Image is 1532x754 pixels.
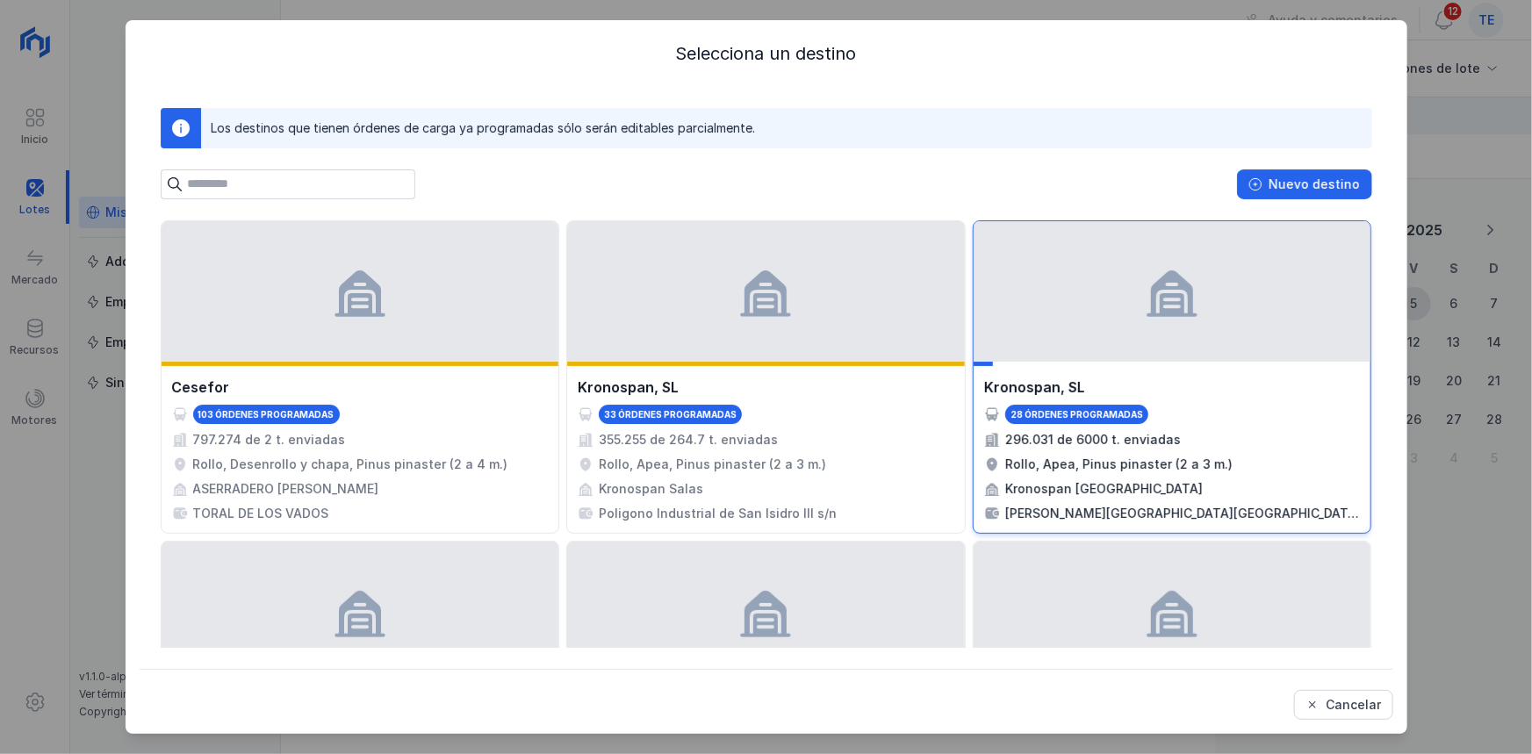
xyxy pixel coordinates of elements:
div: Los destinos que tienen órdenes de carga ya programadas sólo serán editables parcialmente. [212,119,756,137]
div: Rollo, Desenrollo y chapa, Pinus pinaster (2 a 4 m.) [193,456,508,473]
div: 296.031 de 6000 t. enviadas [1005,431,1181,449]
div: 103 órdenes programadas [198,408,334,420]
div: Nuevo destino [1269,176,1361,193]
div: Cesefor [172,377,230,398]
div: Cancelar [1327,696,1382,714]
div: Kronospan, SL [984,377,1085,398]
button: Nuevo destino [1237,169,1372,199]
button: Cancelar [1294,690,1393,720]
div: Poligono Industrial de San Isidro III s/n [599,505,837,522]
div: Kronospan, SL [578,377,679,398]
div: 355.255 de 264.7 t. enviadas [599,431,778,449]
div: Rollo, Apea, Pinus pinaster (2 a 3 m.) [1005,456,1233,473]
div: 33 órdenes programadas [604,408,737,420]
div: Kronospan Salas [599,480,703,498]
div: ASERRADERO [PERSON_NAME] [193,480,379,498]
div: 797.274 de 2 t. enviadas [193,431,346,449]
div: Rollo, Apea, Pinus pinaster (2 a 3 m.) [599,456,826,473]
div: Kronospan [GEOGRAPHIC_DATA] [1005,480,1203,498]
div: Selecciona un destino [140,41,1393,66]
div: [PERSON_NAME][GEOGRAPHIC_DATA][GEOGRAPHIC_DATA], Km 106, 09199, [GEOGRAPHIC_DATA] [1005,505,1361,522]
div: TORAL DE LOS VADOS [193,505,329,522]
div: 28 órdenes programadas [1011,408,1143,420]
